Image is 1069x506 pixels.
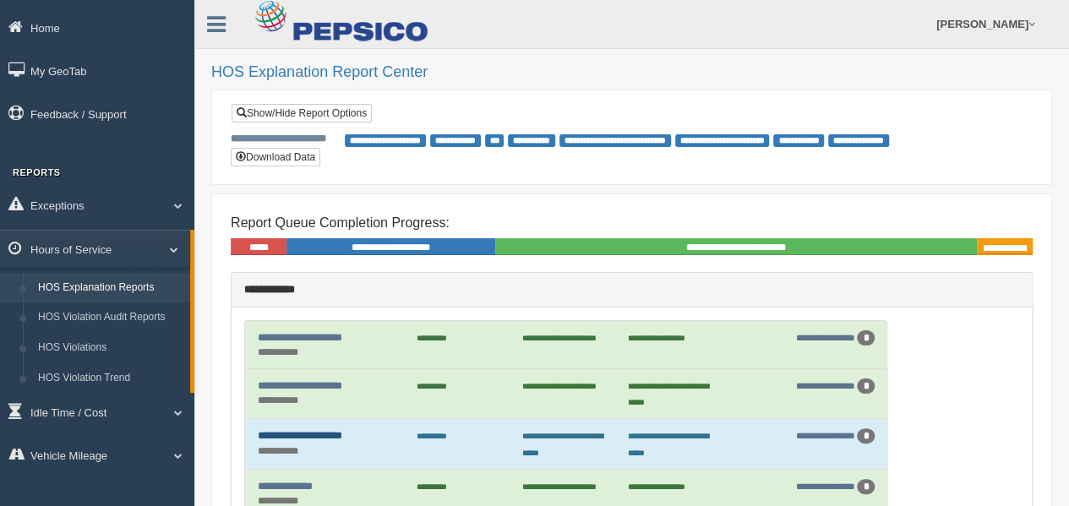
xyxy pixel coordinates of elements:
[30,363,190,394] a: HOS Violation Trend
[30,302,190,333] a: HOS Violation Audit Reports
[231,148,320,166] button: Download Data
[231,215,1033,231] h4: Report Queue Completion Progress:
[30,333,190,363] a: HOS Violations
[211,64,1052,81] h2: HOS Explanation Report Center
[30,273,190,303] a: HOS Explanation Reports
[232,104,372,122] a: Show/Hide Report Options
